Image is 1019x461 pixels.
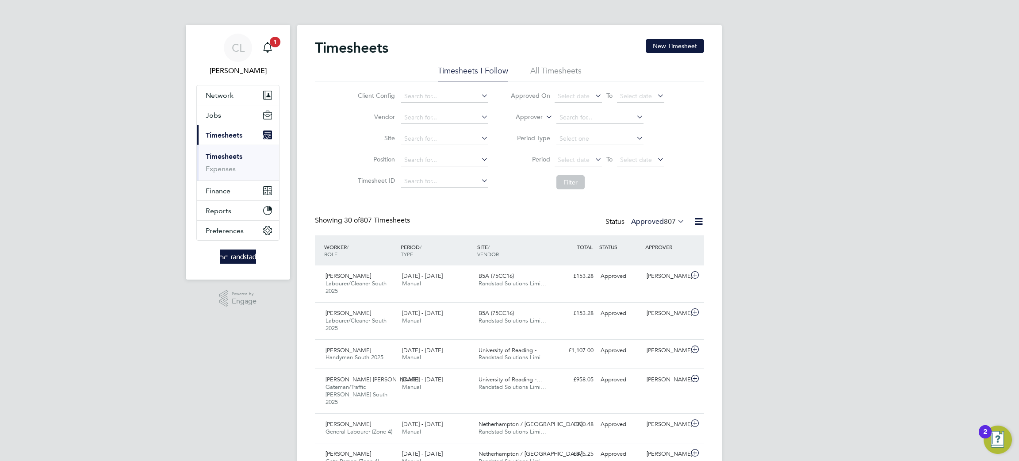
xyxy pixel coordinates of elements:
[402,420,443,428] span: [DATE] - [DATE]
[597,373,643,387] div: Approved
[270,37,280,47] span: 1
[479,309,514,317] span: B5A (75CC16)
[401,111,488,124] input: Search for...
[324,250,337,257] span: ROLE
[556,175,585,189] button: Filter
[402,353,421,361] span: Manual
[401,175,488,188] input: Search for...
[643,343,689,358] div: [PERSON_NAME]
[402,280,421,287] span: Manual
[597,239,643,255] div: STATUS
[326,317,387,332] span: Labourer/Cleaner South 2025
[510,92,550,100] label: Approved On
[643,269,689,284] div: [PERSON_NAME]
[206,227,244,235] span: Preferences
[401,250,413,257] span: TYPE
[420,243,421,250] span: /
[232,298,257,305] span: Engage
[355,92,395,100] label: Client Config
[479,317,546,324] span: Randstad Solutions Limi…
[479,346,542,354] span: University of Reading -…
[551,373,597,387] div: £958.05
[664,217,676,226] span: 807
[577,243,593,250] span: TOTAL
[315,216,412,225] div: Showing
[984,426,1012,454] button: Open Resource Center, 2 new notifications
[479,376,542,383] span: University of Reading -…
[479,420,588,428] span: Netherhampton / [GEOGRAPHIC_DATA]…
[983,432,987,443] div: 2
[597,417,643,432] div: Approved
[402,450,443,457] span: [DATE] - [DATE]
[197,145,279,181] div: Timesheets
[604,154,615,165] span: To
[551,343,597,358] div: £1,107.00
[530,65,582,81] li: All Timesheets
[643,239,689,255] div: APPROVER
[402,383,421,391] span: Manual
[510,155,550,163] label: Period
[402,309,443,317] span: [DATE] - [DATE]
[479,280,546,287] span: Randstad Solutions Limi…
[355,134,395,142] label: Site
[398,239,475,262] div: PERIOD
[206,91,234,100] span: Network
[597,306,643,321] div: Approved
[558,92,590,100] span: Select date
[197,85,279,105] button: Network
[326,346,371,354] span: [PERSON_NAME]
[206,207,231,215] span: Reports
[206,187,230,195] span: Finance
[220,250,257,264] img: randstad-logo-retina.png
[402,376,443,383] span: [DATE] - [DATE]
[196,65,280,76] span: Charlotte Lockeridge
[556,111,644,124] input: Search for...
[558,156,590,164] span: Select date
[643,417,689,432] div: [PERSON_NAME]
[197,125,279,145] button: Timesheets
[402,428,421,435] span: Manual
[326,272,371,280] span: [PERSON_NAME]
[604,90,615,101] span: To
[196,34,280,76] a: CL[PERSON_NAME]
[401,133,488,145] input: Search for...
[488,243,490,250] span: /
[631,217,685,226] label: Approved
[206,131,242,139] span: Timesheets
[402,272,443,280] span: [DATE] - [DATE]
[402,317,421,324] span: Manual
[197,105,279,125] button: Jobs
[556,133,644,145] input: Select one
[347,243,349,250] span: /
[326,450,371,457] span: [PERSON_NAME]
[479,353,546,361] span: Randstad Solutions Limi…
[438,65,508,81] li: Timesheets I Follow
[219,290,257,307] a: Powered byEngage
[206,165,236,173] a: Expenses
[475,239,552,262] div: SITE
[232,290,257,298] span: Powered by
[326,309,371,317] span: [PERSON_NAME]
[477,250,499,257] span: VENDOR
[326,353,383,361] span: Handyman South 2025
[355,177,395,184] label: Timesheet ID
[620,92,652,100] span: Select date
[326,280,387,295] span: Labourer/Cleaner South 2025
[551,306,597,321] div: £153.28
[322,239,398,262] div: WORKER
[206,152,242,161] a: Timesheets
[643,306,689,321] div: [PERSON_NAME]
[344,216,410,225] span: 807 Timesheets
[620,156,652,164] span: Select date
[479,428,546,435] span: Randstad Solutions Limi…
[597,343,643,358] div: Approved
[646,39,704,53] button: New Timesheet
[510,134,550,142] label: Period Type
[355,113,395,121] label: Vendor
[605,216,686,228] div: Status
[551,417,597,432] div: £300.48
[355,155,395,163] label: Position
[479,272,514,280] span: B5A (75CC16)
[503,113,543,122] label: Approver
[232,42,245,54] span: CL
